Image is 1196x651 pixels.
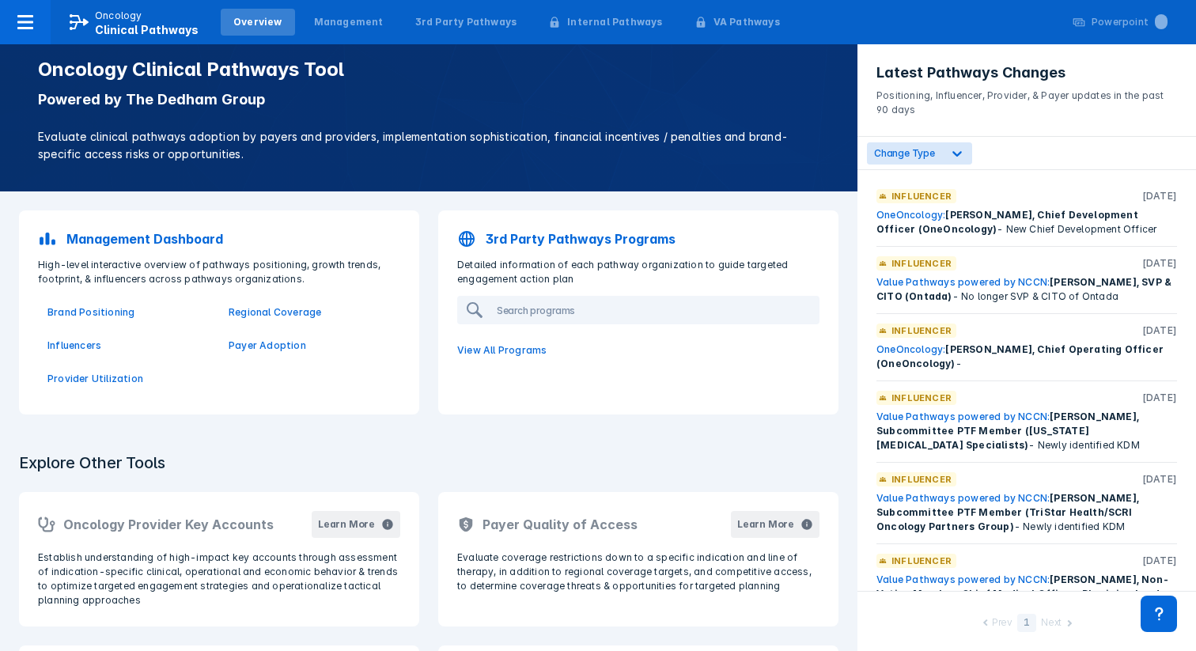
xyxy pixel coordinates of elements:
[876,343,945,355] a: OneOncology:
[876,343,1177,371] div: -
[483,515,638,534] h2: Payer Quality of Access
[891,391,952,405] p: Influencer
[47,339,210,353] a: Influencers
[318,517,375,532] div: Learn More
[1142,256,1177,271] p: [DATE]
[38,128,819,163] p: Evaluate clinical pathways adoption by payers and providers, implementation sophistication, finan...
[486,229,676,248] p: 3rd Party Pathways Programs
[229,305,391,320] a: Regional Coverage
[876,491,1177,534] div: - Newly identified KDM
[876,411,1050,422] a: Value Pathways powered by NCCN:
[9,443,175,483] h3: Explore Other Tools
[876,275,1177,304] div: - No longer SVP & CITO of Ontada
[876,573,1050,585] a: Value Pathways powered by NCCN:
[876,209,1138,235] span: [PERSON_NAME], Chief Development Officer (OneOncology)
[95,23,199,36] span: Clinical Pathways
[233,15,282,29] div: Overview
[876,343,1164,369] span: [PERSON_NAME], Chief Operating Officer (OneOncology)
[891,554,952,568] p: Influencer
[221,9,295,36] a: Overview
[1092,15,1168,29] div: Powerpoint
[314,15,384,29] div: Management
[312,511,400,538] button: Learn More
[1142,472,1177,486] p: [DATE]
[38,551,400,607] p: Establish understanding of high-impact key accounts through assessment of indication-specific cli...
[1142,189,1177,203] p: [DATE]
[448,334,829,367] a: View All Programs
[876,82,1177,117] p: Positioning, Influencer, Provider, & Payer updates in the past 90 days
[876,208,1177,237] div: - New Chief Development Officer
[66,229,223,248] p: Management Dashboard
[731,511,819,538] button: Learn More
[403,9,530,36] a: 3rd Party Pathways
[876,410,1177,452] div: - Newly identified KDM
[992,615,1012,632] div: Prev
[876,411,1139,451] span: [PERSON_NAME], Subcommittee PTF Member ([US_STATE] [MEDICAL_DATA] Specialists)
[47,305,210,320] a: Brand Positioning
[891,324,952,338] p: Influencer
[891,472,952,486] p: Influencer
[876,63,1177,82] h3: Latest Pathways Changes
[1017,614,1036,632] div: 1
[448,220,829,258] a: 3rd Party Pathways Programs
[47,372,210,386] a: Provider Utilization
[567,15,662,29] div: Internal Pathways
[490,297,818,323] input: Search programs
[1142,324,1177,338] p: [DATE]
[1041,615,1062,632] div: Next
[38,90,819,109] p: Powered by The Dedham Group
[876,209,945,221] a: OneOncology:
[876,492,1050,504] a: Value Pathways powered by NCCN:
[876,573,1177,630] div: - No longer serving as CMO at Value Pathways
[63,515,274,534] h2: Oncology Provider Key Accounts
[874,147,935,159] span: Change Type
[713,15,780,29] div: VA Pathways
[38,59,819,81] h1: Oncology Clinical Pathways Tool
[448,258,829,286] p: Detailed information of each pathway organization to guide targeted engagement action plan
[95,9,142,23] p: Oncology
[876,276,1050,288] a: Value Pathways powered by NCCN:
[876,492,1139,532] span: [PERSON_NAME], Subcommittee PTF Member (TriStar Health/SCRI Oncology Partners Group)
[1142,391,1177,405] p: [DATE]
[737,517,794,532] div: Learn More
[415,15,517,29] div: 3rd Party Pathways
[229,339,391,353] a: Payer Adoption
[28,220,410,258] a: Management Dashboard
[891,189,952,203] p: Influencer
[1142,554,1177,568] p: [DATE]
[891,256,952,271] p: Influencer
[28,258,410,286] p: High-level interactive overview of pathways positioning, growth trends, footprint, & influencers ...
[457,551,819,593] p: Evaluate coverage restrictions down to a specific indication and line of therapy, in addition to ...
[301,9,396,36] a: Management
